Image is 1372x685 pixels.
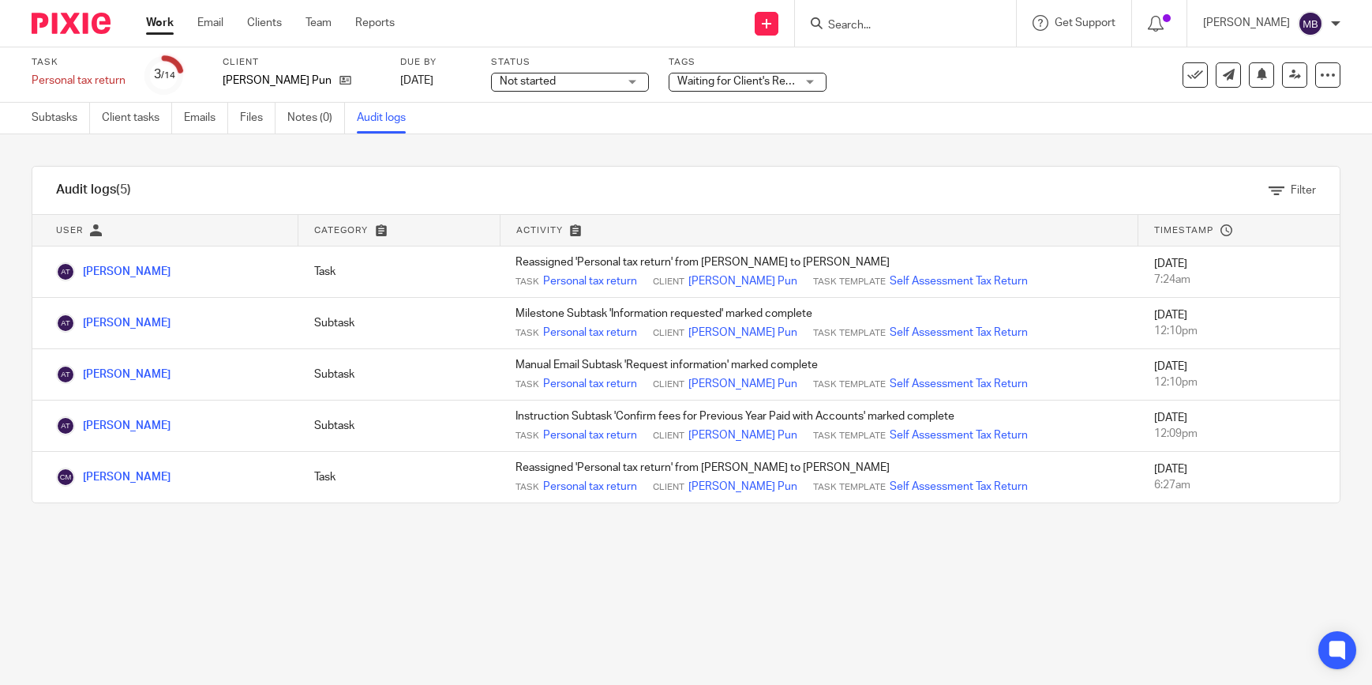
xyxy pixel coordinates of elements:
[298,298,500,349] td: Subtask
[56,266,171,277] a: [PERSON_NAME]
[1154,226,1213,235] span: Timestamp
[890,376,1028,392] a: Self Assessment Tax Return
[56,226,83,235] span: User
[543,427,637,443] a: Personal tax return
[355,15,395,31] a: Reports
[515,276,539,288] span: Task
[56,365,75,384] img: Aayusha Tamang
[56,472,171,483] a: [PERSON_NAME]
[102,103,172,134] a: Client tasks
[314,226,368,235] span: Category
[515,378,539,391] span: Task
[400,75,433,86] span: [DATE]
[653,378,684,391] span: Client
[1138,401,1340,452] td: [DATE]
[32,13,111,34] img: Pixie
[500,76,556,87] span: Not started
[223,56,380,69] label: Client
[298,452,500,503] td: Task
[688,325,797,341] a: [PERSON_NAME] Pun
[827,19,969,33] input: Search
[653,481,684,494] span: Client
[677,76,824,87] span: Waiting for Client's Response.
[543,325,637,341] a: Personal tax return
[653,430,684,442] span: Client
[500,298,1138,349] td: Milestone Subtask 'Information requested' marked complete
[146,15,174,31] a: Work
[1154,272,1325,288] div: 7:24am
[1055,17,1115,28] span: Get Support
[813,430,886,442] span: Task Template
[1154,426,1325,442] div: 12:09pm
[515,327,539,340] span: Task
[32,56,126,69] label: Task
[1138,349,1340,401] td: [DATE]
[813,378,886,391] span: Task Template
[223,73,332,88] p: [PERSON_NAME] Pun
[298,349,500,401] td: Subtask
[543,376,637,392] a: Personal tax return
[247,15,282,31] a: Clients
[543,273,637,289] a: Personal tax return
[400,56,471,69] label: Due by
[500,247,1138,298] td: Reassigned 'Personal tax return' from [PERSON_NAME] to [PERSON_NAME]
[32,103,90,134] a: Subtasks
[56,416,75,435] img: Aayusha Tamang
[688,479,797,495] a: [PERSON_NAME] Pun
[890,325,1028,341] a: Self Assessment Tax Return
[688,273,797,289] a: [PERSON_NAME] Pun
[890,427,1028,443] a: Self Assessment Tax Return
[32,73,126,88] div: Personal tax return
[154,66,175,84] div: 3
[1138,452,1340,503] td: [DATE]
[1154,477,1325,493] div: 6:27am
[813,276,886,288] span: Task Template
[298,247,500,298] td: Task
[56,468,75,487] img: Christina Maharjan
[56,314,75,333] img: Aayusha Tamang
[500,349,1138,401] td: Manual Email Subtask 'Request information' marked complete
[298,401,500,452] td: Subtask
[515,430,539,442] span: Task
[890,479,1028,495] a: Self Assessment Tax Return
[287,103,345,134] a: Notes (0)
[240,103,276,134] a: Files
[161,71,175,80] small: /14
[653,327,684,340] span: Client
[56,318,171,329] a: [PERSON_NAME]
[813,481,886,494] span: Task Template
[1291,185,1316,196] span: Filter
[306,15,332,31] a: Team
[515,481,539,494] span: Task
[1203,15,1290,31] p: [PERSON_NAME]
[543,479,637,495] a: Personal tax return
[1138,247,1340,298] td: [DATE]
[516,226,563,235] span: Activity
[688,376,797,392] a: [PERSON_NAME] Pun
[669,56,827,69] label: Tags
[56,420,171,431] a: [PERSON_NAME]
[1298,11,1323,36] img: svg%3E
[500,452,1138,503] td: Reassigned 'Personal tax return' from [PERSON_NAME] to [PERSON_NAME]
[1154,323,1325,339] div: 12:10pm
[56,262,75,281] img: Aayusha Tamang
[56,369,171,380] a: [PERSON_NAME]
[491,56,649,69] label: Status
[197,15,223,31] a: Email
[688,427,797,443] a: [PERSON_NAME] Pun
[500,401,1138,452] td: Instruction Subtask 'Confirm fees for Previous Year Paid with Accounts' marked complete
[813,327,886,340] span: Task Template
[184,103,228,134] a: Emails
[1154,374,1325,390] div: 12:10pm
[653,276,684,288] span: Client
[890,273,1028,289] a: Self Assessment Tax Return
[1138,298,1340,349] td: [DATE]
[357,103,418,134] a: Audit logs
